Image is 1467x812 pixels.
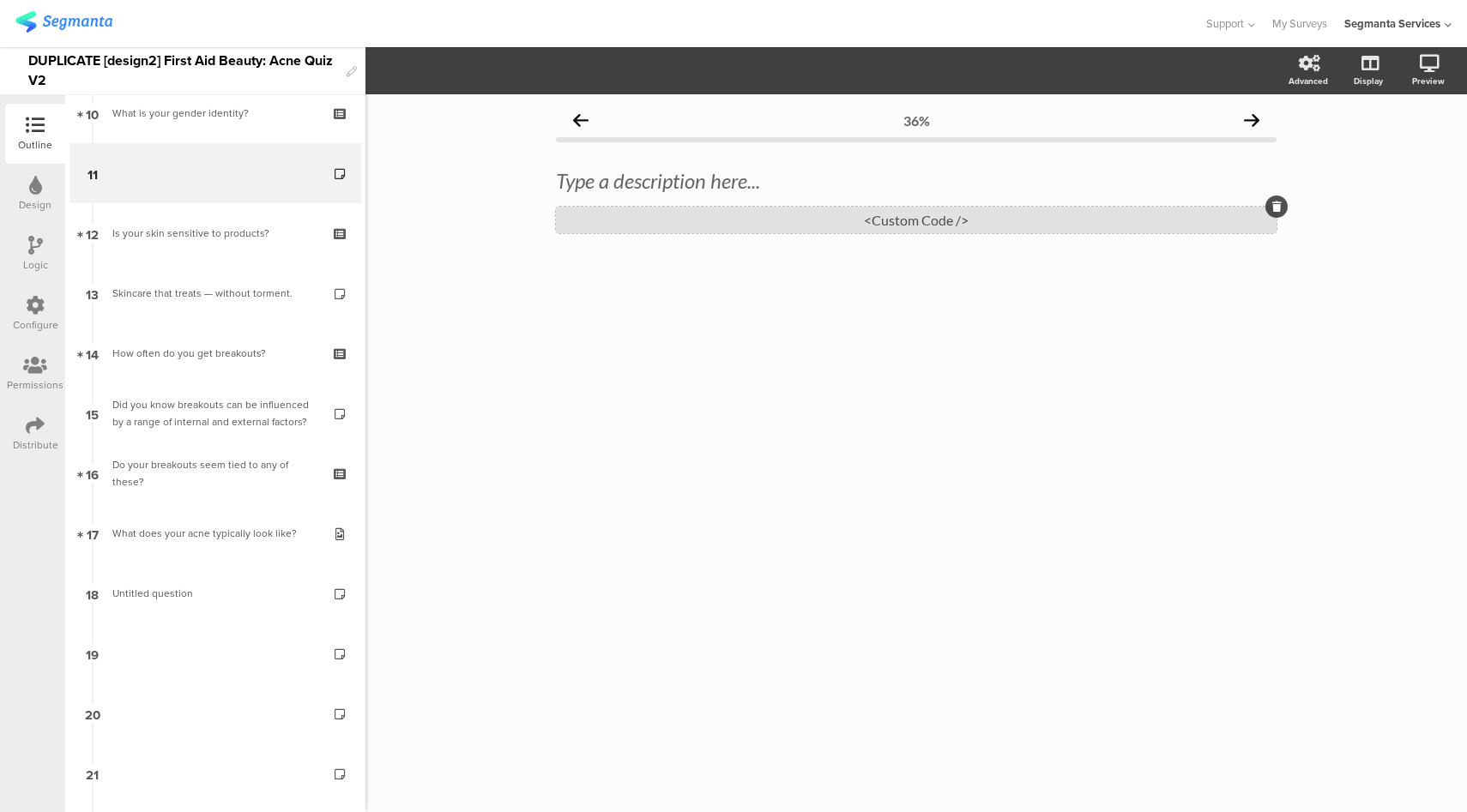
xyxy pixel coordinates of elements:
[112,396,317,430] div: Did you know breakouts can be influenced by a range of internal and external factors?
[86,404,99,423] span: 15
[69,143,361,203] a: 11
[88,164,98,183] span: 11
[86,584,99,603] span: 18
[69,743,361,803] a: 21
[69,383,361,443] a: 15 Did you know breakouts can be influenced by a range of internal and external factors?
[69,443,361,503] a: 16 Do your breakouts seem tied to any of these?
[19,197,51,213] div: Design
[7,377,63,393] div: Permissions
[69,83,361,143] a: 10 What is your gender identity?
[1354,75,1383,87] div: Display
[86,344,99,363] span: 14
[903,112,930,129] div: 36%
[28,47,338,94] div: DUPLICATE [design2] First Aid Beauty: Acne Quiz V2
[87,524,99,543] span: 17
[69,263,361,323] a: 13 Skincare that treats — without torment.
[556,168,1277,194] div: Type a description here...
[69,323,361,383] a: 14 How often do you get breakouts?
[1344,15,1440,32] div: Segmanta Services
[112,285,317,302] div: Skincare that treats — without torment.
[556,207,1277,233] div: <Custom Code />
[86,764,99,783] span: 21
[112,345,317,362] div: How often do you get breakouts?
[85,704,100,723] span: 20
[1206,15,1244,32] span: Support
[112,105,317,122] div: What is your gender identity?
[112,525,317,542] div: What does your acne typically look like?
[86,284,99,303] span: 13
[86,224,99,243] span: 12
[112,586,193,601] span: Untitled question
[69,203,361,263] a: 12 Is your skin sensitive to products?
[13,437,58,453] div: Distribute
[15,11,112,33] img: segmanta logo
[1289,75,1328,87] div: Advanced
[69,563,361,623] a: 18 Untitled question
[86,464,99,483] span: 16
[69,623,361,683] a: 19
[86,644,99,663] span: 19
[23,257,48,273] div: Logic
[69,683,361,743] a: 20
[112,225,317,242] div: Is your skin sensitive to products?
[86,104,99,123] span: 10
[69,503,361,563] a: 17 What does your acne typically look like?
[13,317,58,333] div: Configure
[18,137,52,153] div: Outline
[112,456,317,490] div: Do your breakouts seem tied to any of these?
[1412,75,1445,87] div: Preview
